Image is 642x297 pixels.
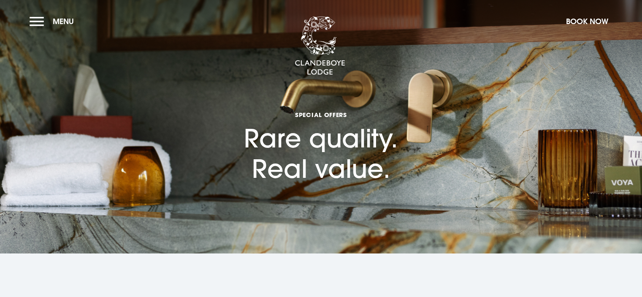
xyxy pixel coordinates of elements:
[30,12,78,30] button: Menu
[295,16,345,76] img: Clandeboye Lodge
[562,12,612,30] button: Book Now
[53,16,74,26] span: Menu
[244,111,398,119] span: Special Offers
[244,74,398,184] h1: Rare quality. Real value.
